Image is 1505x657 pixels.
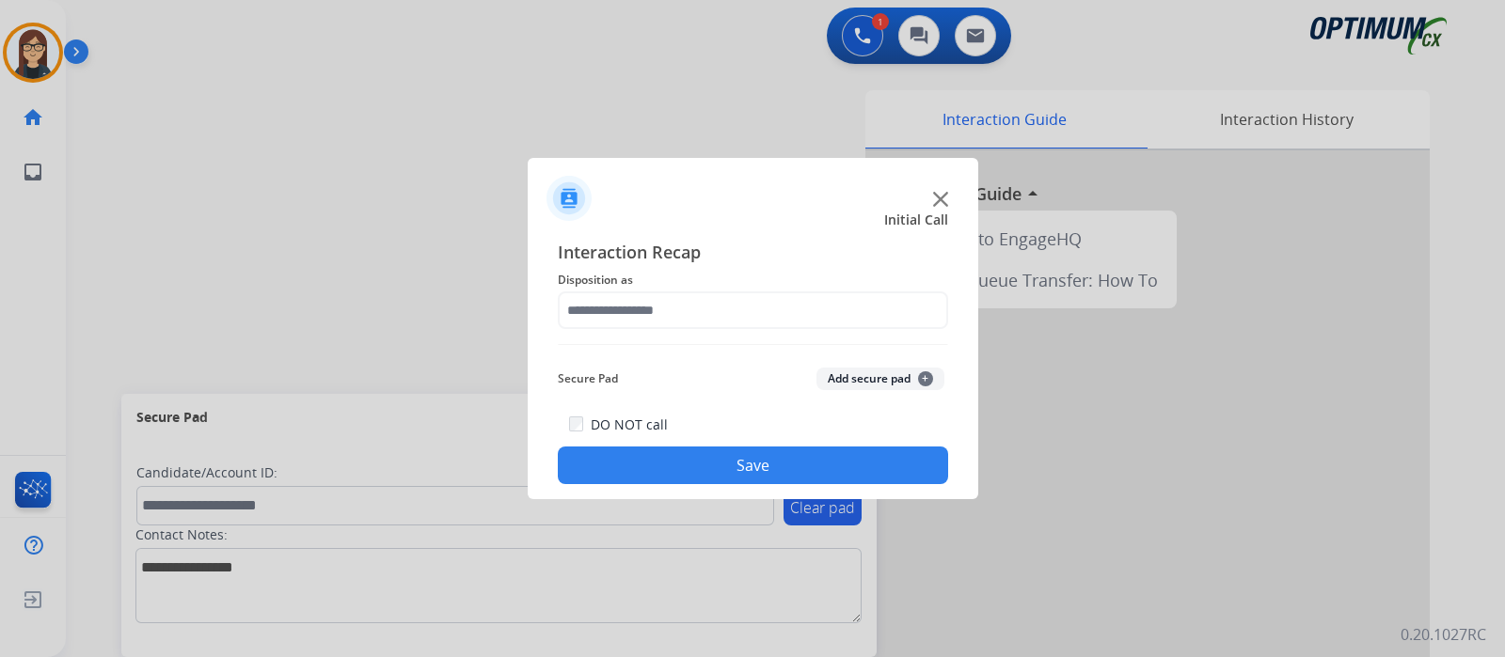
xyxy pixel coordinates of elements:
span: Initial Call [884,211,948,229]
span: Secure Pad [558,368,618,390]
button: Save [558,446,948,484]
span: + [918,371,933,386]
span: Disposition as [558,269,948,291]
img: contact-recap-line.svg [558,344,948,345]
p: 0.20.1027RC [1401,623,1486,646]
label: DO NOT call [591,415,668,434]
button: Add secure pad+ [816,368,944,390]
img: contactIcon [547,176,592,221]
span: Interaction Recap [558,239,948,269]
